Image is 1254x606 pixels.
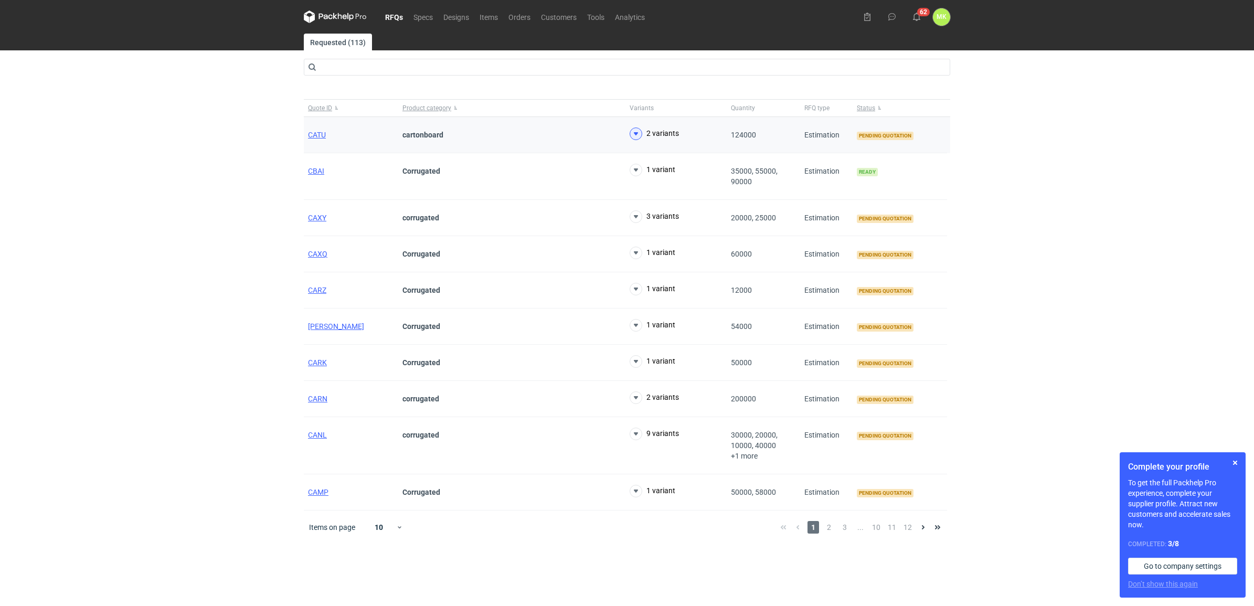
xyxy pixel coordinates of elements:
div: Estimation [800,272,853,309]
span: Pending quotation [857,489,913,497]
a: Orders [503,10,536,23]
a: RFQs [380,10,408,23]
h1: Complete your profile [1128,461,1237,473]
button: 1 variant [630,164,675,176]
strong: Corrugated [402,488,440,496]
a: Requested (113) [304,34,372,50]
span: Status [857,104,875,112]
a: CAXQ [308,250,327,258]
a: Items [474,10,503,23]
a: CANL [308,431,327,439]
div: Estimation [800,474,853,511]
span: Pending quotation [857,359,913,368]
span: Product category [402,104,451,112]
button: 9 variants [630,428,679,440]
strong: 3 / 8 [1168,539,1179,548]
a: Customers [536,10,582,23]
div: Estimation [800,345,853,381]
button: 1 variant [630,485,675,497]
a: CARK [308,358,327,367]
button: 1 variant [630,283,675,295]
a: Specs [408,10,438,23]
button: Status [853,100,947,116]
div: Estimation [800,200,853,236]
strong: Corrugated [402,322,440,331]
a: Tools [582,10,610,23]
span: 60000 [731,250,752,258]
a: CARZ [308,286,326,294]
span: 50000, 58000 [731,488,776,496]
strong: corrugated [402,395,439,403]
a: Go to company settings [1128,558,1237,575]
strong: Corrugated [402,358,440,367]
span: 2 [823,521,835,534]
button: 62 [908,8,925,25]
span: 200000 [731,395,756,403]
span: Ready [857,168,878,176]
span: 50000 [731,358,752,367]
span: Pending quotation [857,287,913,295]
svg: Packhelp Pro [304,10,367,23]
div: Estimation [800,417,853,474]
span: Pending quotation [857,132,913,140]
p: To get the full Packhelp Pro experience, complete your supplier profile. Attract new customers an... [1128,477,1237,530]
a: [PERSON_NAME] [308,322,364,331]
span: RFQ type [804,104,830,112]
span: Quote ID [308,104,332,112]
span: 11 [886,521,898,534]
button: Product category [398,100,625,116]
a: CAXY [308,214,326,222]
a: Analytics [610,10,650,23]
strong: Corrugated [402,167,440,175]
button: 1 variant [630,355,675,368]
span: Items on page [309,522,355,533]
button: Skip for now [1229,456,1241,469]
button: Don’t show this again [1128,579,1198,589]
button: Quote ID [304,100,398,116]
span: CBAI [308,167,324,175]
strong: Corrugated [402,250,440,258]
span: 3 [839,521,851,534]
button: 2 variants [630,391,679,404]
strong: cartonboard [402,131,443,139]
span: Pending quotation [857,432,913,440]
span: 10 [870,521,882,534]
a: CARN [308,395,327,403]
span: Variants [630,104,654,112]
span: 12000 [731,286,752,294]
div: 10 [362,520,396,535]
div: Estimation [800,117,853,153]
span: ... [855,521,866,534]
div: Estimation [800,153,853,200]
span: 1 [807,521,819,534]
strong: Corrugated [402,286,440,294]
strong: corrugated [402,431,439,439]
span: Pending quotation [857,323,913,332]
div: Estimation [800,236,853,272]
span: 30000, 20000, 10000, 40000 +1 more [731,431,778,460]
div: Estimation [800,381,853,417]
a: CATU [308,131,326,139]
span: 20000, 25000 [731,214,776,222]
span: 35000, 55000, 90000 [731,167,778,186]
strong: corrugated [402,214,439,222]
div: Completed: [1128,538,1237,549]
a: CAMP [308,488,328,496]
div: Estimation [800,309,853,345]
span: 54000 [731,322,752,331]
span: Pending quotation [857,215,913,223]
span: Pending quotation [857,396,913,404]
button: 3 variants [630,210,679,223]
button: MK [933,8,950,26]
button: 2 variants [630,127,679,140]
span: Pending quotation [857,251,913,259]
